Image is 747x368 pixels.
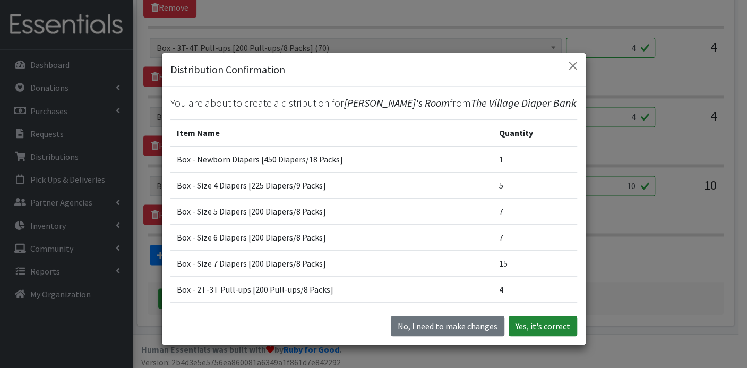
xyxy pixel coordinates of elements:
button: No I need to make changes [391,316,504,336]
td: 7 [493,198,577,224]
td: Box - Size 5 Diapers [200 Diapers/8 Packs] [170,198,493,224]
td: Box - Size 4 Diapers [225 Diapers/9 Packs] [170,172,493,198]
td: Box - Size 6 Diapers [200 Diapers/8 Packs] [170,224,493,250]
td: Box - 3T-4T Pull-ups [200 Pull-ups/8 Packs] [170,302,493,328]
button: Yes, it's correct [509,316,577,336]
td: 4 [493,276,577,302]
td: 7 [493,224,577,250]
h5: Distribution Confirmation [170,62,285,78]
span: [PERSON_NAME]'s Room [344,96,450,109]
td: Box - 2T-3T Pull-ups [200 Pull-ups/8 Packs] [170,276,493,302]
td: 1 [493,146,577,173]
button: Close [564,57,581,74]
td: Box - Size 7 Diapers [200 Diapers/8 Packs] [170,250,493,276]
td: 15 [493,250,577,276]
td: 5 [493,172,577,198]
th: Quantity [493,119,577,146]
th: Item Name [170,119,493,146]
td: 4 [493,302,577,328]
td: Box - Newborn Diapers [450 Diapers/18 Packs] [170,146,493,173]
p: You are about to create a distribution for from [170,95,577,111]
span: The Village Diaper Bank [471,96,577,109]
